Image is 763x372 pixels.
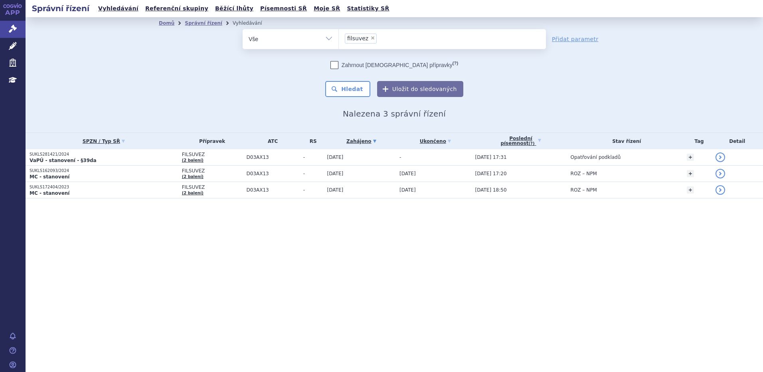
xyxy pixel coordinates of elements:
[571,171,597,176] span: ROZ – NPM
[716,185,725,195] a: detail
[30,168,178,174] p: SUKLS162093/2024
[159,20,174,26] a: Domů
[716,152,725,162] a: detail
[185,20,222,26] a: Správní řízení
[347,36,368,41] span: filsuvez
[30,152,178,157] p: SUKLS281421/2024
[475,154,507,160] span: [DATE] 17:31
[299,133,323,149] th: RS
[475,133,567,149] a: Poslednípísemnost(?)
[258,3,309,14] a: Písemnosti SŘ
[247,171,299,176] span: D03AX13
[247,187,299,193] span: D03AX13
[399,154,401,160] span: -
[327,136,395,147] a: Zahájeno
[182,152,243,157] span: FILSUVEZ
[552,35,599,43] a: Přidat parametr
[303,171,323,176] span: -
[475,171,507,176] span: [DATE] 17:20
[330,61,458,69] label: Zahrnout [DEMOGRAPHIC_DATA] přípravky
[182,168,243,174] span: FILSUVEZ
[379,33,383,43] input: filsuvez
[327,154,344,160] span: [DATE]
[377,81,463,97] button: Uložit do sledovaných
[571,187,597,193] span: ROZ – NPM
[182,191,204,195] a: (2 balení)
[30,184,178,190] p: SUKLS172404/2023
[712,133,763,149] th: Detail
[399,171,416,176] span: [DATE]
[213,3,256,14] a: Běžící lhůty
[453,61,458,66] abbr: (?)
[683,133,712,149] th: Tag
[327,171,344,176] span: [DATE]
[399,187,416,193] span: [DATE]
[303,187,323,193] span: -
[399,136,471,147] a: Ukončeno
[571,154,621,160] span: Opatřování podkladů
[370,36,375,40] span: ×
[687,154,694,161] a: +
[567,133,683,149] th: Stav řízení
[247,154,299,160] span: D03AX13
[311,3,342,14] a: Moje SŘ
[30,158,97,163] strong: VaPÚ - stanovení - §39da
[343,109,446,119] span: Nalezena 3 správní řízení
[327,187,344,193] span: [DATE]
[475,187,507,193] span: [DATE] 18:50
[325,81,370,97] button: Hledat
[243,133,299,149] th: ATC
[303,154,323,160] span: -
[182,174,204,179] a: (2 balení)
[233,17,273,29] li: Vyhledávání
[26,3,96,14] h2: Správní řízení
[529,141,535,146] abbr: (?)
[716,169,725,178] a: detail
[96,3,141,14] a: Vyhledávání
[143,3,211,14] a: Referenční skupiny
[687,170,694,177] a: +
[182,184,243,190] span: FILSUVEZ
[178,133,243,149] th: Přípravek
[344,3,391,14] a: Statistiky SŘ
[687,186,694,194] a: +
[182,158,204,162] a: (2 balení)
[30,136,178,147] a: SPZN / Typ SŘ
[30,190,69,196] strong: MC - stanovení
[30,174,69,180] strong: MC - stanovení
